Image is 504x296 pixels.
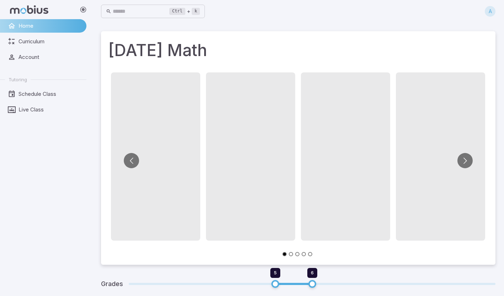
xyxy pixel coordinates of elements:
button: Go to slide 1 [282,252,287,256]
span: 6 [311,270,314,275]
span: Account [18,53,81,61]
button: Go to slide 5 [308,252,312,256]
button: Go to previous slide [124,153,139,168]
kbd: Ctrl [169,8,185,15]
button: Go to slide 2 [289,252,293,256]
button: Go to slide 3 [295,252,299,256]
h1: [DATE] Math [108,38,488,62]
div: A [485,6,495,17]
h5: Grades [101,279,123,289]
span: Home [18,22,81,30]
div: + [169,7,200,16]
kbd: k [192,8,200,15]
button: Go to slide 4 [302,252,306,256]
span: Tutoring [9,76,27,83]
span: Live Class [18,106,81,114]
span: Schedule Class [18,90,81,98]
button: Go to next slide [457,153,473,168]
span: 5 [274,270,277,275]
span: Curriculum [18,38,81,45]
